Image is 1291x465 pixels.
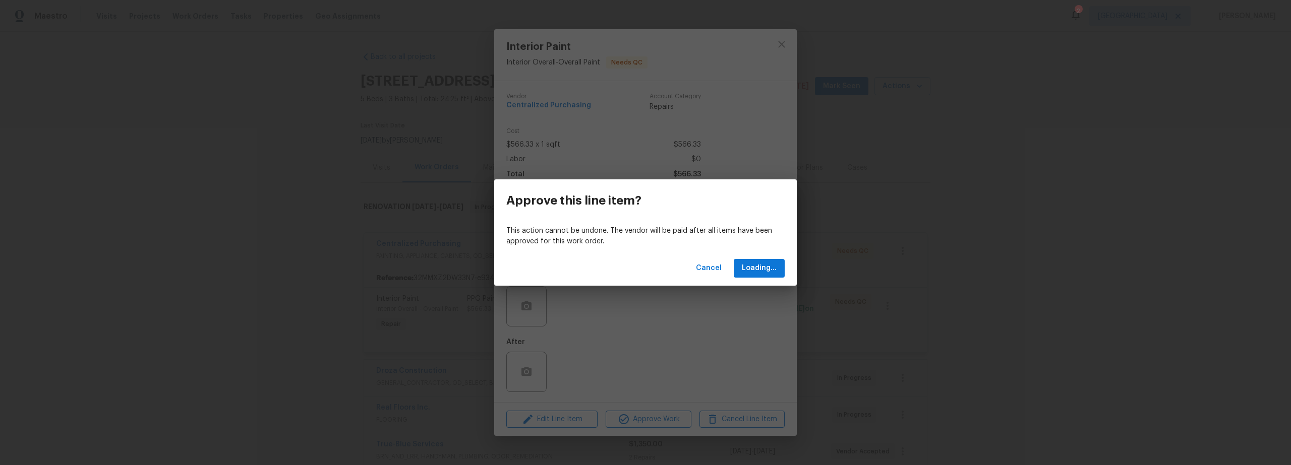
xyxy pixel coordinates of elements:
button: Loading... [734,259,785,278]
p: This action cannot be undone. The vendor will be paid after all items have been approved for this... [506,226,785,247]
button: Cancel [692,259,726,278]
span: Cancel [696,262,722,275]
span: Loading... [742,262,777,275]
h3: Approve this line item? [506,193,641,208]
